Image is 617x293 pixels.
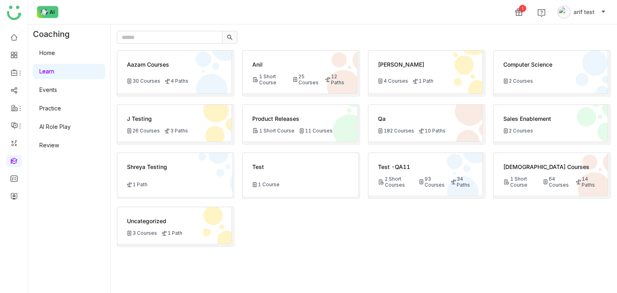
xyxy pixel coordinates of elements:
div: 10 Paths [419,128,445,134]
div: Computer Science [503,60,598,73]
div: 30 Courses [127,78,160,84]
div: Qa [378,114,473,123]
img: logo [7,6,21,20]
img: Short Course [503,179,509,185]
div: 3 Paths [165,128,188,134]
div: [PERSON_NAME] [378,60,473,73]
img: ask-buddy-normal.svg [37,6,59,18]
div: Coaching [28,24,82,44]
div: 1 Short Course [252,73,288,85]
div: 1 Path [162,230,182,236]
img: Short Course [378,179,384,185]
div: 4 Paths [165,78,188,84]
div: test [252,163,348,177]
div: 1 Short Course [503,176,539,188]
div: Product Releases [252,114,347,123]
div: Sales Enablement [503,114,598,123]
img: Short Course [252,77,258,83]
a: Learn [39,68,54,75]
button: arif test [556,6,607,18]
div: [DEMOGRAPHIC_DATA] Courses [503,163,598,171]
a: Home [39,49,55,56]
div: 1 Path [127,181,147,187]
div: 2 Courses [503,78,533,84]
div: 1 [519,5,526,12]
div: 11 Courses [299,128,333,134]
div: 12 Paths [325,73,347,85]
div: 25 Courses [293,73,321,85]
div: 64 Courses [543,176,571,188]
span: arif test [574,8,595,16]
div: Test -QA11 [378,163,473,171]
img: avatar [558,6,570,18]
div: 26 Courses [127,128,160,134]
div: 182 Courses [378,128,414,134]
a: AI Role Play [39,123,71,130]
img: help.svg [537,9,545,17]
a: Events [39,86,57,93]
div: Aazam Courses [127,60,222,73]
div: Shreya testing [127,163,223,177]
div: 2 Short Courses [378,176,415,188]
a: Practice [39,105,61,112]
div: 1 Short Course [252,128,294,134]
div: 93 Courses [419,176,446,188]
div: j testing [127,114,222,123]
div: 4 Courses [378,78,408,84]
img: Short Course [252,128,258,134]
div: 34 Paths [451,176,473,188]
div: 1 Path [413,78,433,84]
div: 14 Paths [576,176,598,188]
a: Review [39,142,59,149]
div: 3 Courses [127,230,157,236]
div: Anil [252,60,347,69]
div: Uncategorized [127,217,222,225]
div: 2 Courses [503,128,533,134]
div: 1 Course [252,181,280,187]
